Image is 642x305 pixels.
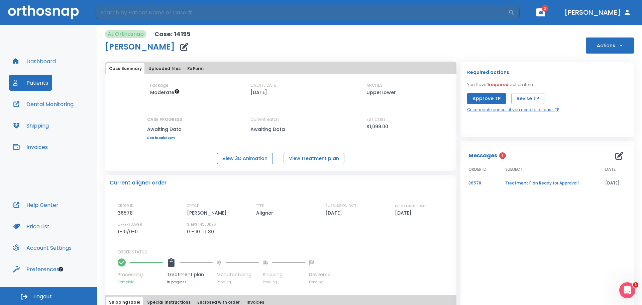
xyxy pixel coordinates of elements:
[605,166,616,172] span: DATE
[366,88,396,96] p: UpperLower
[8,5,79,19] img: Orthosnap
[586,37,634,54] button: Actions
[118,271,163,278] p: Processing
[468,166,487,172] span: ORDER ID
[118,228,140,236] p: 1-10/0-0
[108,30,144,38] p: At Orthosnap
[118,222,142,228] p: UPPER/LOWER
[597,177,634,189] td: [DATE]
[505,166,523,172] span: SUBJECT
[395,203,426,209] p: ESTIMATED SHIP DATE
[9,139,52,155] button: Invoices
[263,271,305,278] p: Shipping
[110,179,167,187] p: Current aligner order
[187,203,199,209] p: OFFICE
[96,6,508,19] input: Search by Patient Name or Case #
[118,249,452,255] p: ORDER STATUS
[34,293,52,300] span: Logout
[562,6,634,18] button: [PERSON_NAME]
[58,266,64,272] div: Tooltip anchor
[467,107,559,113] a: Or schedule consult if you need to discuss TP
[467,82,533,88] p: You have action item
[106,63,144,74] button: Case Summary
[460,177,497,189] td: 36578
[217,280,259,285] p: Pending
[284,153,344,164] button: View treatment plan
[9,197,63,213] button: Help Center
[497,177,597,189] td: Treatment Plan Ready for Approval!
[9,75,52,91] button: Patients
[208,228,214,236] p: 30
[187,222,216,228] p: STEPS INCLUDED
[325,209,344,217] p: [DATE]
[150,82,168,88] p: Package
[256,209,276,217] p: Aligner
[106,63,455,74] div: tabs
[118,209,135,217] p: 36578
[154,30,191,38] p: Case: 14195
[250,117,311,123] p: Current Batch
[167,280,213,285] p: In progress
[309,280,331,285] p: Pending
[511,93,544,104] button: Revise TP
[250,125,311,133] p: Awaiting Data
[250,88,267,96] p: [DATE]
[9,218,53,234] button: Price List
[542,5,548,12] span: 9
[9,53,60,69] button: Dashboard
[118,280,163,285] p: Complete
[467,93,506,104] button: Approve TP
[147,136,182,140] a: See breakdown
[167,271,213,278] p: Treatment plan
[105,43,175,51] h1: [PERSON_NAME]
[9,240,76,256] button: Account Settings
[187,228,200,236] p: 0 - 10
[366,123,388,131] p: $1,099.00
[201,228,207,236] p: of
[263,280,305,285] p: Pending
[366,82,383,88] p: ARCHES
[499,152,506,159] span: 1
[185,63,206,74] button: Rx Form
[150,89,180,96] span: Up to 20 Steps (40 aligners)
[9,118,53,134] button: Shipping
[309,271,331,278] p: Delivered
[487,82,509,87] span: 1 required
[147,125,182,133] p: Awaiting Data
[395,209,414,217] p: [DATE]
[256,203,264,209] p: TYPE
[468,152,497,160] p: Messages
[467,68,509,76] p: Required actions
[9,261,63,277] button: Preferences
[217,153,273,164] button: View 3D Animation
[147,117,182,123] p: CASE PROGRESS
[633,282,638,288] span: 1
[325,203,357,209] p: SUBMISSION DATE
[250,82,276,88] p: CREATE DATE
[187,209,229,217] p: [PERSON_NAME]
[146,63,183,74] button: Uploaded files
[619,282,635,298] iframe: Intercom live chat
[217,271,259,278] p: Manufacturing
[366,117,386,123] p: EST COST
[9,96,78,112] button: Dental Monitoring
[118,203,133,209] p: ORDER ID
